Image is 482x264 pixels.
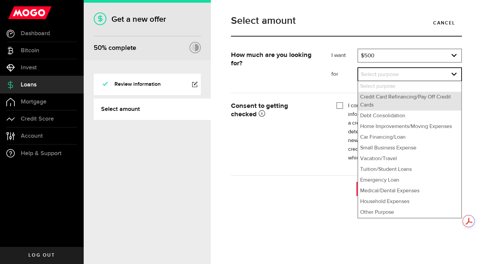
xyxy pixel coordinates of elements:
li: Other Purpose [358,207,461,218]
li: Household Expenses [358,196,461,207]
a: expand select [358,68,461,81]
a: Review information [94,74,201,95]
a: Cancel [426,16,462,30]
button: Open LiveChat chat widget [5,3,25,23]
li: Medical/Dental Expenses [358,186,461,196]
label: I consent to Mogo using my personal information to get a credit score or report from a credit rep... [348,102,457,162]
input: I consent to Mogo using my personal information to get a credit score or report from a credit rep... [336,102,343,108]
label: I want [331,52,357,60]
h1: Select amount [231,16,462,26]
a: Select amount [94,98,211,120]
strong: How much are you looking for? [231,52,312,67]
li: Car Financing/Loan [358,132,461,143]
span: 50 [94,44,102,52]
li: Emergency Loan [358,175,461,186]
button: Submit [356,182,462,196]
li: Tuition/Student Loans [358,164,461,175]
span: Bitcoin [21,48,39,54]
span: Invest [21,65,37,71]
span: Account [21,133,43,139]
a: expand select [358,49,461,62]
strong: Consent to getting checked [231,103,288,118]
span: Loans [21,82,36,88]
span: Mortgage [21,99,47,105]
li: Small Business Expense [358,143,461,153]
li: Home Improvements/Moving Expenses [358,121,461,132]
li: Debt Consolidation [358,111,461,121]
label: for [331,70,357,78]
li: Select purpose [358,81,461,92]
li: Credit Card Refinancing/Pay Off Credit Cards [358,92,461,111]
li: Vacation/Travel [358,153,461,164]
span: Log out [28,253,55,258]
span: Credit Score [21,116,54,122]
span: Help & Support [21,150,62,156]
div: % complete [94,42,136,54]
h1: Get a new offer [94,14,201,24]
span: Dashboard [21,30,50,37]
